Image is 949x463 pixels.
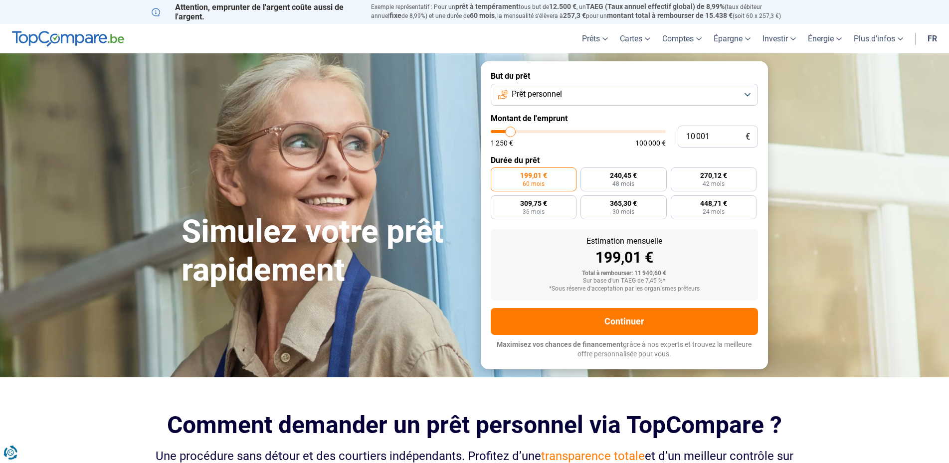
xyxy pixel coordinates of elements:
[612,209,634,215] span: 30 mois
[703,181,725,187] span: 42 mois
[656,24,708,53] a: Comptes
[491,155,758,165] label: Durée du prêt
[371,2,798,20] p: Exemple représentatif : Pour un tous but de , un (taux débiteur annuel de 8,99%) et une durée de ...
[491,140,513,147] span: 1 250 €
[576,24,614,53] a: Prêts
[802,24,848,53] a: Énergie
[612,181,634,187] span: 48 mois
[523,181,545,187] span: 60 mois
[491,71,758,81] label: But du prêt
[541,449,645,463] span: transparence totale
[499,286,750,293] div: *Sous réserve d'acceptation par les organismes prêteurs
[700,200,727,207] span: 448,71 €
[455,2,519,10] span: prêt à tempérament
[703,209,725,215] span: 24 mois
[700,172,727,179] span: 270,12 €
[12,31,124,47] img: TopCompare
[470,11,495,19] span: 60 mois
[757,24,802,53] a: Investir
[848,24,909,53] a: Plus d'infos
[499,237,750,245] div: Estimation mensuelle
[152,2,359,21] p: Attention, emprunter de l'argent coûte aussi de l'argent.
[610,172,637,179] span: 240,45 €
[512,89,562,100] span: Prêt personnel
[563,11,586,19] span: 257,3 €
[497,340,623,348] span: Maximisez vos chances de financement
[523,209,545,215] span: 36 mois
[586,2,725,10] span: TAEG (Taux annuel effectif global) de 8,99%
[389,11,401,19] span: fixe
[499,250,750,265] div: 199,01 €
[708,24,757,53] a: Épargne
[499,278,750,285] div: Sur base d'un TAEG de 7,45 %*
[614,24,656,53] a: Cartes
[635,140,666,147] span: 100 000 €
[491,340,758,359] p: grâce à nos experts et trouvez la meilleure offre personnalisée pour vous.
[152,411,798,439] h2: Comment demander un prêt personnel via TopCompare ?
[491,114,758,123] label: Montant de l'emprunt
[520,200,547,207] span: 309,75 €
[499,270,750,277] div: Total à rembourser: 11 940,60 €
[491,308,758,335] button: Continuer
[746,133,750,141] span: €
[549,2,576,10] span: 12.500 €
[610,200,637,207] span: 365,30 €
[182,213,469,290] h1: Simulez votre prêt rapidement
[607,11,733,19] span: montant total à rembourser de 15.438 €
[491,84,758,106] button: Prêt personnel
[520,172,547,179] span: 199,01 €
[922,24,943,53] a: fr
